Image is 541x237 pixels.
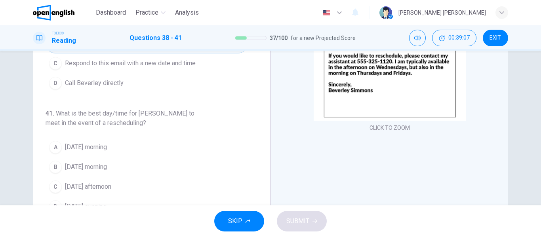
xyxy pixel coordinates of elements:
h1: Questions 38 - 41 [130,33,182,43]
button: A[DATE] morning [46,137,248,157]
a: OpenEnglish logo [33,5,93,21]
div: B [49,161,62,173]
button: EXIT [483,30,508,46]
span: Dashboard [96,8,126,17]
span: [DATE] evening [65,202,107,211]
span: Call Beverley directly [65,78,124,88]
span: SKIP [228,216,242,227]
span: Respond to this email with a new date and time [65,59,196,68]
button: CLICK TO ZOOM [366,122,413,133]
span: for a new Projected Score [291,33,356,43]
button: SKIP [214,211,264,231]
button: C[DATE] afternoon [46,177,248,197]
div: A [49,141,62,154]
div: D [49,200,62,213]
span: EXIT [490,35,501,41]
img: OpenEnglish logo [33,5,74,21]
span: 41 . [46,110,54,117]
span: [DATE] morning [65,142,107,152]
span: Practice [135,8,158,17]
div: C [49,57,62,70]
div: Hide [432,30,476,46]
span: 37 / 100 [270,33,288,43]
span: Analysis [175,8,199,17]
button: Practice [132,6,169,20]
div: Mute [409,30,426,46]
div: D [49,77,62,89]
img: en [322,10,331,16]
button: DCall Beverley directly [46,73,248,93]
h1: Reading [52,36,76,46]
span: [DATE] morning [65,162,107,172]
button: Dashboard [93,6,129,20]
span: 00:39:07 [448,35,470,41]
span: What is the best day/time for [PERSON_NAME] to meet in the event of a rescheduling? [46,110,194,127]
div: C [49,180,62,193]
button: Analysis [172,6,202,20]
img: Profile picture [379,6,392,19]
div: [PERSON_NAME] [PERSON_NAME] [398,8,486,17]
button: CRespond to this email with a new date and time [46,53,248,73]
button: B[DATE] morning [46,157,248,177]
span: TOEIC® [52,30,64,36]
button: 00:39:07 [432,30,476,46]
span: [DATE] afternoon [65,182,111,191]
button: D[DATE] evening [46,197,248,216]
